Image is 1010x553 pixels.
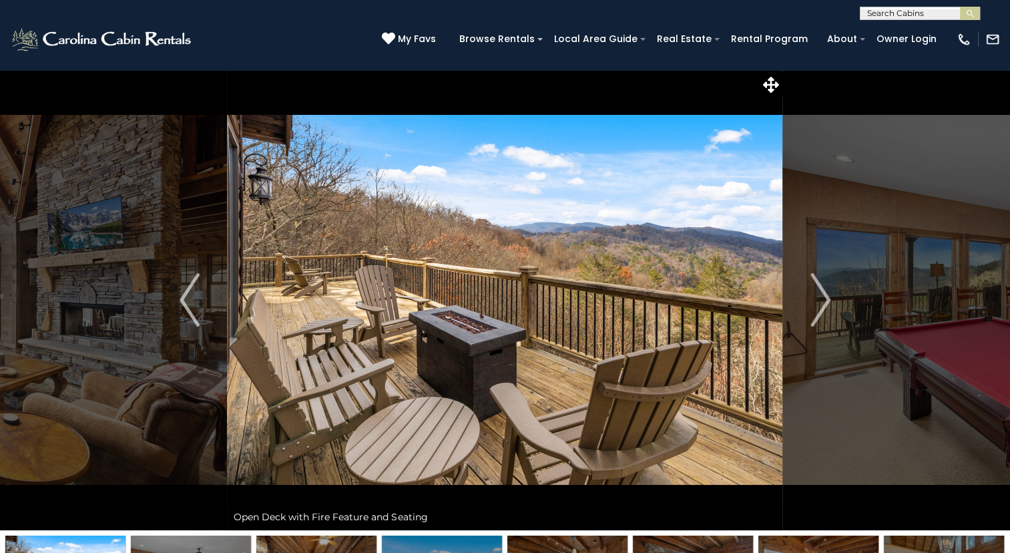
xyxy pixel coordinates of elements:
[382,32,439,47] a: My Favs
[650,29,718,49] a: Real Estate
[453,29,541,49] a: Browse Rentals
[820,29,864,49] a: About
[810,273,830,327] img: arrow
[985,32,1000,47] img: mail-regular-white.png
[724,29,814,49] a: Rental Program
[152,69,227,530] button: Previous
[227,504,782,530] div: Open Deck with Fire Feature and Seating
[398,32,436,46] span: My Favs
[870,29,943,49] a: Owner Login
[957,32,971,47] img: phone-regular-white.png
[783,69,858,530] button: Next
[180,273,200,327] img: arrow
[547,29,644,49] a: Local Area Guide
[10,26,195,53] img: White-1-2.png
